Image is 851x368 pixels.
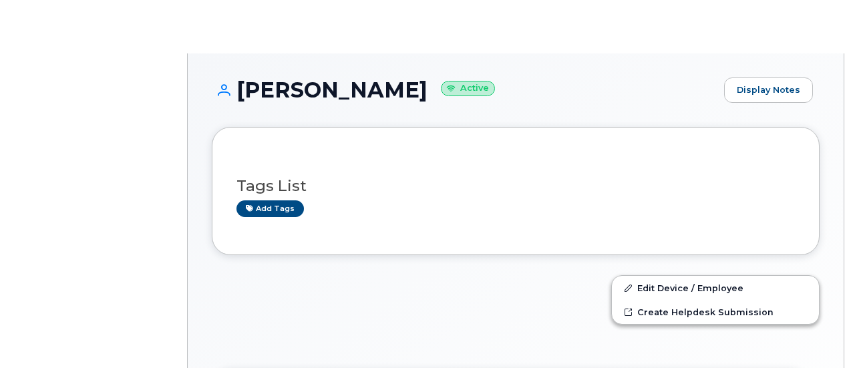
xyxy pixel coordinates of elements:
[724,77,813,103] a: Display Notes
[212,78,717,102] h1: [PERSON_NAME]
[612,300,819,324] a: Create Helpdesk Submission
[236,200,304,217] a: Add tags
[236,178,795,194] h3: Tags List
[441,81,495,96] small: Active
[612,276,819,300] a: Edit Device / Employee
